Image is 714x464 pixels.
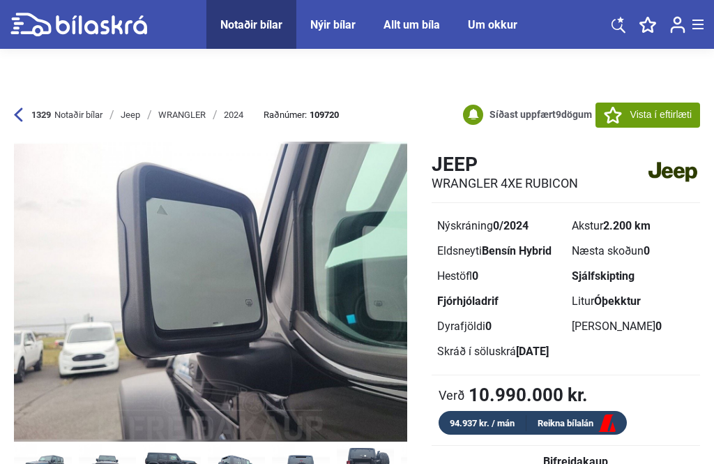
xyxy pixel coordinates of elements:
[437,346,561,357] div: Skráð í söluskrá
[516,345,549,358] b: [DATE]
[220,18,282,31] a: Notaðir bílar
[310,18,356,31] a: Nýir bílar
[437,220,561,232] div: Nýskráning
[646,152,700,192] img: logo Jeep WRANGLER 4XE RUBICON
[594,294,641,308] b: Óþekktur
[439,388,465,402] span: Verð
[595,103,700,128] button: Vista í eftirlæti
[630,107,692,122] span: Vista í eftirlæti
[158,110,206,121] div: WRANGLER
[437,294,499,308] b: Fjórhjóladrif
[489,109,592,120] b: Síðast uppfært dögum
[469,386,588,404] b: 10.990.000 kr.
[603,219,651,232] b: 2.200 km
[54,109,102,121] span: Notaðir bílar
[670,16,685,33] img: user-login.svg
[572,246,695,257] div: Næsta skoðun
[437,321,561,332] div: Dyrafjöldi
[572,220,695,232] div: Akstur
[572,296,695,307] div: Litur
[439,415,526,431] div: 94.937 kr. / mán
[482,244,552,257] b: Bensín Hybrid
[31,109,51,121] b: 1329
[468,18,517,31] a: Um okkur
[485,320,492,333] b: 0
[264,110,339,119] span: Raðnúmer:
[526,415,627,433] a: Reikna bílalán
[556,109,561,120] span: 9
[493,219,529,232] b: 0/2024
[437,246,561,257] div: Eldsneyti
[644,244,650,257] b: 0
[432,153,578,176] h1: Jeep
[310,110,339,119] b: 109720
[572,269,635,283] b: Sjálfskipting
[432,176,578,191] h2: WRANGLER 4XE RUBICON
[224,110,243,121] div: 2024
[655,320,662,333] b: 0
[572,321,695,332] div: [PERSON_NAME]
[437,271,561,282] div: Hestöfl
[121,110,140,121] div: Jeep
[383,18,440,31] a: Allt um bíla
[472,269,478,283] b: 0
